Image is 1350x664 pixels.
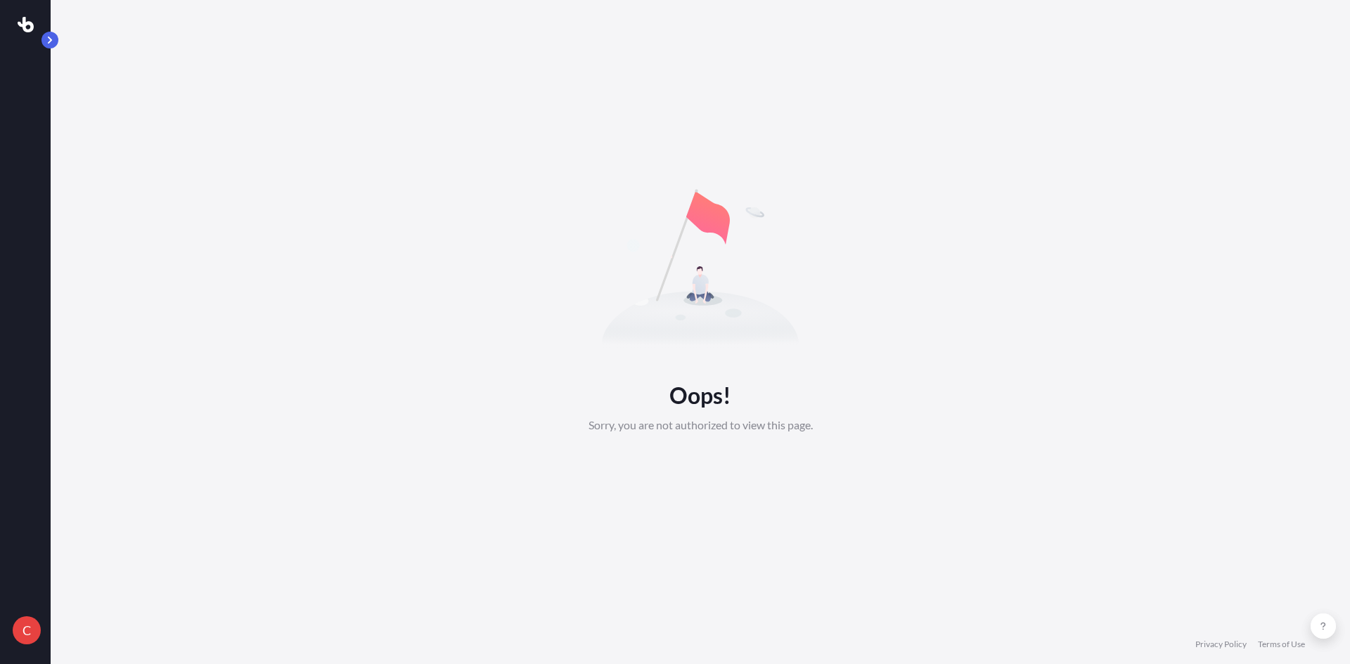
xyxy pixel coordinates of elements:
p: Oops! [589,379,813,412]
a: Terms of Use [1258,639,1305,650]
p: Sorry, you are not authorized to view this page. [589,418,813,432]
span: C [22,623,31,637]
a: Privacy Policy [1195,639,1247,650]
